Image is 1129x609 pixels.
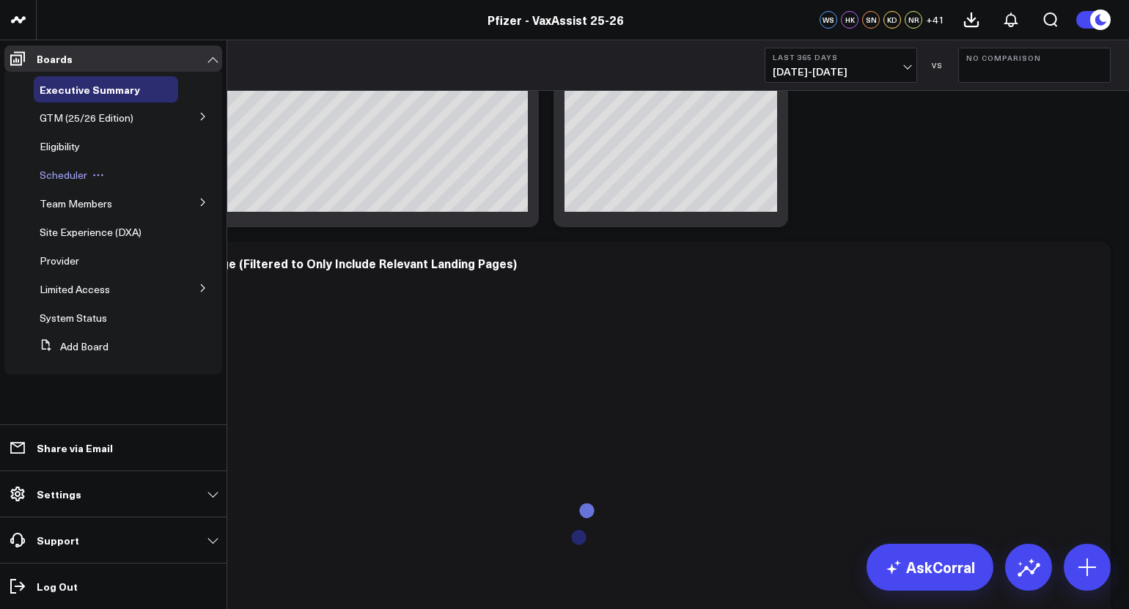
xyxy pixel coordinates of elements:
a: Eligibility [40,141,80,152]
span: Site Experience (DXA) [40,225,141,239]
p: Log Out [37,580,78,592]
a: Log Out [4,573,222,599]
div: NR [905,11,922,29]
p: Boards [37,53,73,64]
span: + 41 [926,15,944,25]
a: Executive Summary [40,84,140,95]
div: KD [883,11,901,29]
span: Provider [40,254,79,267]
a: AskCorral [867,544,993,591]
a: Provider [40,255,79,267]
span: Executive Summary [40,82,140,97]
a: Scheduler [40,169,87,181]
span: GTM (25/26 Edition) [40,111,133,125]
a: Pfizer - VaxAssist 25-26 [488,12,624,28]
p: Share via Email [37,442,113,454]
p: Settings [37,488,81,500]
button: Add Board [34,333,109,360]
span: Eligibility [40,139,80,153]
a: System Status [40,312,107,324]
span: Limited Access [40,282,110,296]
b: No Comparison [966,53,1103,62]
a: Team Members [40,198,112,210]
span: [DATE] - [DATE] [773,66,909,78]
div: WS [820,11,837,29]
p: Support [37,534,79,546]
div: SN [862,11,880,29]
button: No Comparison [958,48,1111,83]
b: Last 365 Days [773,53,909,62]
a: Site Experience (DXA) [40,226,141,238]
a: Limited Access [40,284,110,295]
span: System Status [40,311,107,325]
div: VS [924,61,951,70]
a: GTM (25/26 Edition) [40,112,133,124]
span: Scheduler [40,168,87,182]
button: Last 365 Days[DATE]-[DATE] [765,48,917,83]
span: Team Members [40,196,112,210]
div: Performance by Landing Page (Filtered to Only Include Relevant Landing Pages) [66,255,517,271]
button: +41 [926,11,944,29]
div: HK [841,11,858,29]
